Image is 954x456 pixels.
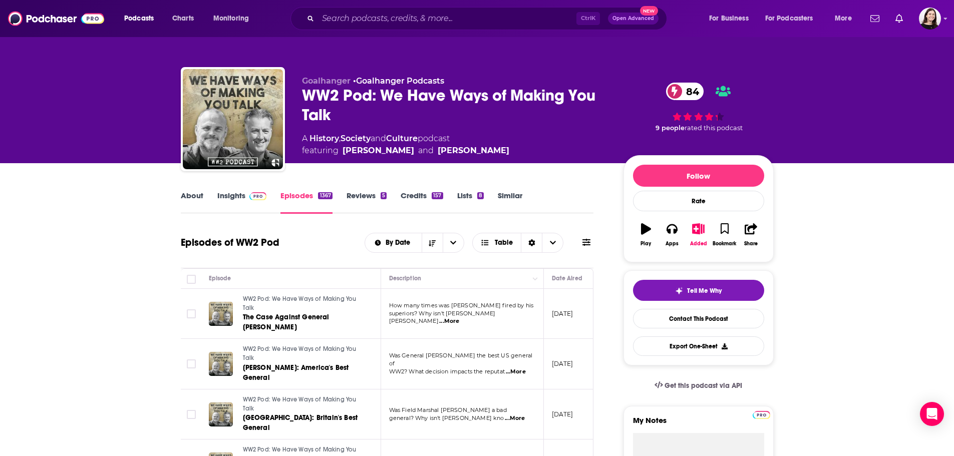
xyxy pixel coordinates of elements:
span: WW2 Pod: We Have Ways of Making You Talk [243,396,357,412]
button: Column Actions [529,273,541,285]
button: open menu [759,11,828,27]
img: tell me why sparkle [675,287,683,295]
img: Podchaser Pro [249,192,267,200]
span: , [339,134,341,143]
span: For Podcasters [765,12,813,26]
span: Monitoring [213,12,249,26]
a: About [181,191,203,214]
button: Open AdvancedNew [608,13,659,25]
button: Export One-Sheet [633,336,764,356]
div: Bookmark [713,241,736,247]
a: Society [341,134,371,143]
span: and [371,134,386,143]
button: open menu [702,11,761,27]
a: Contact This Podcast [633,309,764,328]
span: • [353,76,444,86]
span: 9 people [656,124,685,132]
button: open menu [365,239,422,246]
a: History [309,134,339,143]
div: Added [690,241,707,247]
a: InsightsPodchaser Pro [217,191,267,214]
span: general? Why isn't [PERSON_NAME] kno [389,414,504,421]
span: superiors? Why isn't [PERSON_NAME] [PERSON_NAME] [389,310,496,325]
span: Open Advanced [612,16,654,21]
span: ...More [505,414,525,422]
span: The Case Against General [PERSON_NAME] [243,313,330,331]
span: Podcasts [124,12,154,26]
button: Bookmark [712,217,738,253]
div: Open Intercom Messenger [920,402,944,426]
button: Sort Direction [422,233,443,252]
img: User Profile [919,8,941,30]
span: Logged in as lucynalen [919,8,941,30]
span: Get this podcast via API [665,381,742,390]
button: Show profile menu [919,8,941,30]
a: Episodes1367 [280,191,332,214]
div: 1367 [318,192,332,199]
div: Share [744,241,758,247]
span: New [640,6,658,16]
div: A podcast [302,133,509,157]
a: Show notifications dropdown [891,10,907,27]
span: Ctrl K [576,12,600,25]
a: 84 [666,83,704,100]
span: [GEOGRAPHIC_DATA]: Britain's Best General [243,413,358,432]
span: Toggle select row [187,309,196,318]
span: ...More [439,317,459,325]
span: ...More [506,368,526,376]
h1: Episodes of WW2 Pod [181,236,279,249]
span: and [418,145,434,157]
div: 5 [381,192,387,199]
h2: Choose List sort [365,233,464,253]
span: For Business [709,12,749,26]
span: WW2 Pod: We Have Ways of Making You Talk [243,345,357,361]
button: tell me why sparkleTell Me Why [633,280,764,301]
input: Search podcasts, credits, & more... [318,11,576,27]
button: Play [633,217,659,253]
div: Description [389,272,421,284]
div: Episode [209,272,231,284]
span: By Date [386,239,414,246]
a: [GEOGRAPHIC_DATA]: Britain's Best General [243,413,363,433]
div: Search podcasts, credits, & more... [300,7,677,30]
span: Goalhanger [302,76,351,86]
a: Al Murray [343,145,414,157]
a: Lists8 [457,191,484,214]
span: featuring [302,145,509,157]
a: WW2 Pod: We Have Ways of Making You Talk [243,345,363,362]
a: Pro website [753,409,770,419]
span: rated this podcast [685,124,743,132]
button: Follow [633,165,764,187]
img: Podchaser - Follow, Share and Rate Podcasts [8,9,104,28]
span: WW2 Pod: We Have Ways of Making You Talk [243,295,357,311]
span: Charts [172,12,194,26]
a: Get this podcast via API [647,373,751,398]
button: Apps [659,217,685,253]
p: [DATE] [552,410,573,418]
button: open menu [443,233,464,252]
a: Credits157 [401,191,443,214]
button: open menu [828,11,864,27]
a: Culture [386,134,418,143]
button: Choose View [472,233,564,253]
div: Play [641,241,651,247]
span: Toggle select row [187,359,196,368]
span: [PERSON_NAME]: America's Best General [243,363,349,382]
button: open menu [117,11,167,27]
span: Table [495,239,513,246]
span: Toggle select row [187,410,196,419]
a: Similar [498,191,522,214]
a: Show notifications dropdown [866,10,883,27]
a: WW2 Pod: We Have Ways of Making You Talk [243,295,363,312]
div: 157 [432,192,443,199]
span: Was Field Marshal [PERSON_NAME] a bad [389,406,507,413]
a: Reviews5 [347,191,387,214]
div: Apps [666,241,679,247]
a: [PERSON_NAME]: America's Best General [243,363,363,383]
div: Sort Direction [521,233,542,252]
img: WW2 Pod: We Have Ways of Making You Talk [183,69,283,169]
span: How many times was [PERSON_NAME] fired by his [389,302,534,309]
